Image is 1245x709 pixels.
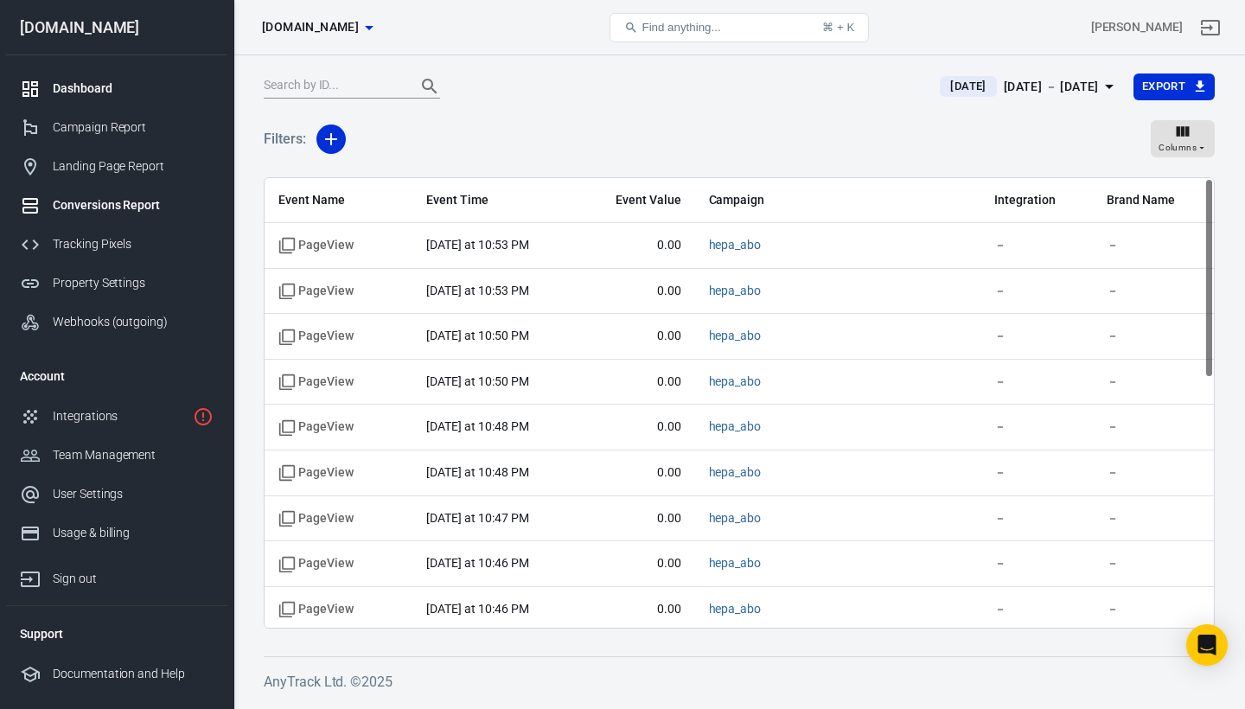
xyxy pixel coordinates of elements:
[1107,464,1200,482] span: －
[709,419,762,433] a: hepa_abo
[994,328,1079,345] span: －
[426,511,528,525] time: 2025-09-02T22:47:14-04:00
[53,665,214,683] div: Documentation and Help
[278,464,354,482] span: Standard event name
[994,192,1079,209] span: Integration
[994,464,1079,482] span: －
[1107,418,1200,436] span: －
[709,465,762,479] a: hepa_abo
[53,80,214,98] div: Dashboard
[1107,283,1200,300] span: －
[943,78,993,95] span: [DATE]
[426,465,528,479] time: 2025-09-02T22:48:23-04:00
[426,238,528,252] time: 2025-09-02T22:53:39-04:00
[1107,601,1200,618] span: －
[709,374,762,388] a: hepa_abo
[591,418,681,436] span: 0.00
[709,192,951,209] span: Campaign
[278,418,354,436] span: Standard event name
[6,355,227,397] li: Account
[262,16,359,38] span: worldwidehealthytip.com
[1107,192,1200,209] span: Brand Name
[709,556,762,570] a: hepa_abo
[6,397,227,436] a: Integrations
[426,374,528,388] time: 2025-09-02T22:50:00-04:00
[426,419,528,433] time: 2025-09-02T22:48:46-04:00
[278,237,354,254] span: Standard event name
[6,186,227,225] a: Conversions Report
[278,555,354,572] span: Standard event name
[591,328,681,345] span: 0.00
[426,329,528,342] time: 2025-09-02T22:50:44-04:00
[265,178,1214,628] div: scrollable content
[1091,18,1183,36] div: Account id: GXqx2G2u
[53,274,214,292] div: Property Settings
[53,407,186,425] div: Integrations
[278,601,354,618] span: Standard event name
[53,196,214,214] div: Conversions Report
[264,112,306,167] h5: Filters:
[610,13,869,42] button: Find anything...⌘ + K
[6,514,227,553] a: Usage & billing
[994,555,1079,572] span: －
[1107,510,1200,527] span: －
[6,264,227,303] a: Property Settings
[994,374,1079,391] span: －
[1190,7,1231,48] a: Sign out
[53,118,214,137] div: Campaign Report
[6,69,227,108] a: Dashboard
[1107,328,1200,345] span: －
[709,511,762,525] a: hepa_abo
[926,73,1133,101] button: [DATE][DATE] － [DATE]
[426,284,528,297] time: 2025-09-02T22:53:34-04:00
[1159,140,1197,156] span: Columns
[6,303,227,342] a: Webhooks (outgoing)
[53,313,214,331] div: Webhooks (outgoing)
[53,485,214,503] div: User Settings
[1186,624,1228,666] div: Open Intercom Messenger
[264,671,1215,693] h6: AnyTrack Ltd. © 2025
[994,601,1079,618] span: －
[6,475,227,514] a: User Settings
[6,553,227,598] a: Sign out
[6,613,227,655] li: Support
[1151,120,1215,158] button: Columns
[409,66,450,107] button: Search
[6,108,227,147] a: Campaign Report
[591,510,681,527] span: 0.00
[278,510,354,527] span: Standard event name
[53,446,214,464] div: Team Management
[1004,76,1099,98] div: [DATE] － [DATE]
[994,283,1079,300] span: －
[255,11,380,43] button: [DOMAIN_NAME]
[6,20,227,35] div: [DOMAIN_NAME]
[591,555,681,572] span: 0.00
[278,328,354,345] span: Standard event name
[994,510,1079,527] span: －
[1107,374,1200,391] span: －
[591,374,681,391] span: 0.00
[53,157,214,176] div: Landing Page Report
[591,237,681,254] span: 0.00
[426,192,563,209] span: Event Time
[6,436,227,475] a: Team Management
[1107,237,1200,254] span: －
[278,283,354,300] span: Standard event name
[709,329,762,342] a: hepa_abo
[53,570,214,588] div: Sign out
[426,602,528,616] time: 2025-09-02T22:46:00-04:00
[994,418,1079,436] span: －
[278,192,399,209] span: Event Name
[591,601,681,618] span: 0.00
[1133,73,1215,100] button: Export
[1107,555,1200,572] span: －
[53,235,214,253] div: Tracking Pixels
[994,237,1079,254] span: －
[6,147,227,186] a: Landing Page Report
[709,238,762,252] a: hepa_abo
[591,283,681,300] span: 0.00
[426,556,528,570] time: 2025-09-02T22:46:32-04:00
[591,464,681,482] span: 0.00
[709,602,762,616] a: hepa_abo
[53,524,214,542] div: Usage & billing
